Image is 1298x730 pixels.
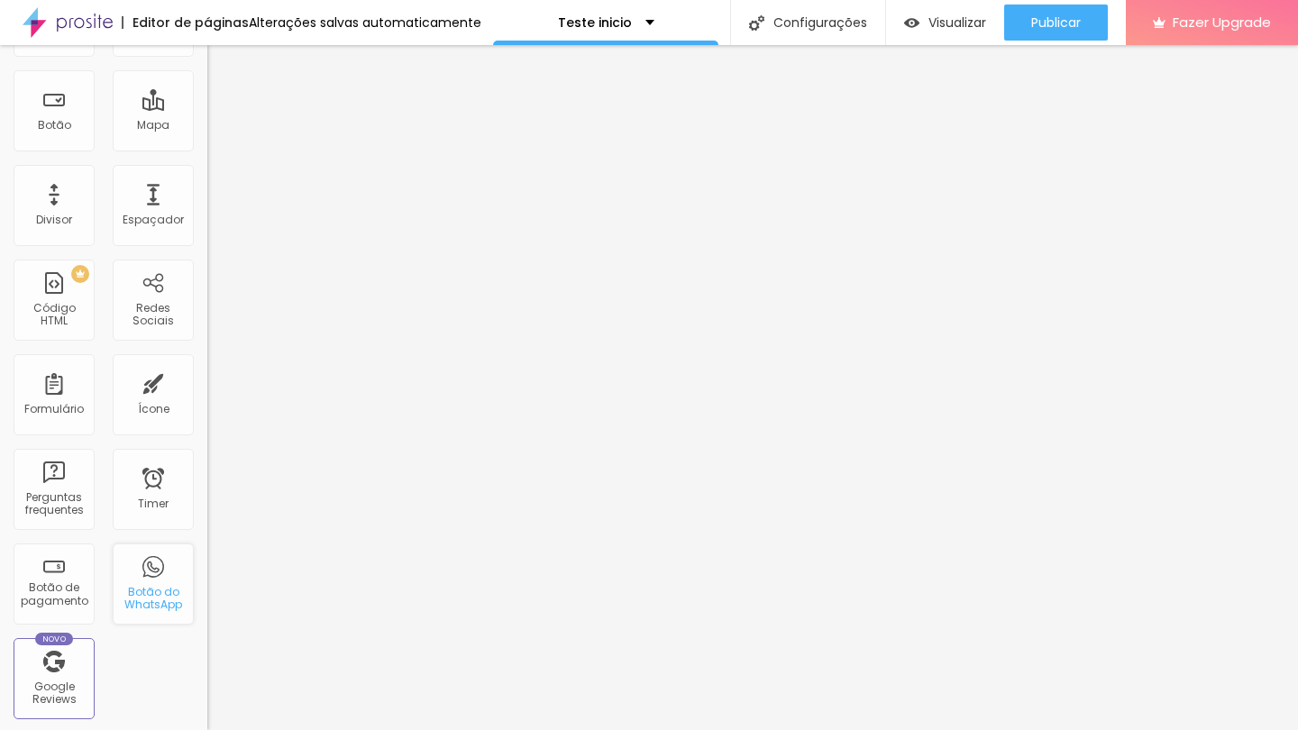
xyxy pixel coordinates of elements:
[117,302,188,328] div: Redes Sociais
[749,15,764,31] img: Icone
[1004,5,1108,41] button: Publicar
[558,16,632,29] p: Teste inicio
[18,302,89,328] div: Código HTML
[38,119,71,132] div: Botão
[249,16,481,29] div: Alterações salvas automaticamente
[18,581,89,607] div: Botão de pagamento
[35,633,74,645] div: Novo
[36,214,72,226] div: Divisor
[18,491,89,517] div: Perguntas frequentes
[138,497,169,510] div: Timer
[117,586,188,612] div: Botão do WhatsApp
[904,15,919,31] img: view-1.svg
[18,680,89,707] div: Google Reviews
[886,5,1004,41] button: Visualizar
[1031,15,1081,30] span: Publicar
[1173,14,1271,30] span: Fazer Upgrade
[122,16,249,29] div: Editor de páginas
[123,214,184,226] div: Espaçador
[207,45,1298,730] iframe: Editor
[928,15,986,30] span: Visualizar
[24,403,84,415] div: Formulário
[138,403,169,415] div: Ícone
[137,119,169,132] div: Mapa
